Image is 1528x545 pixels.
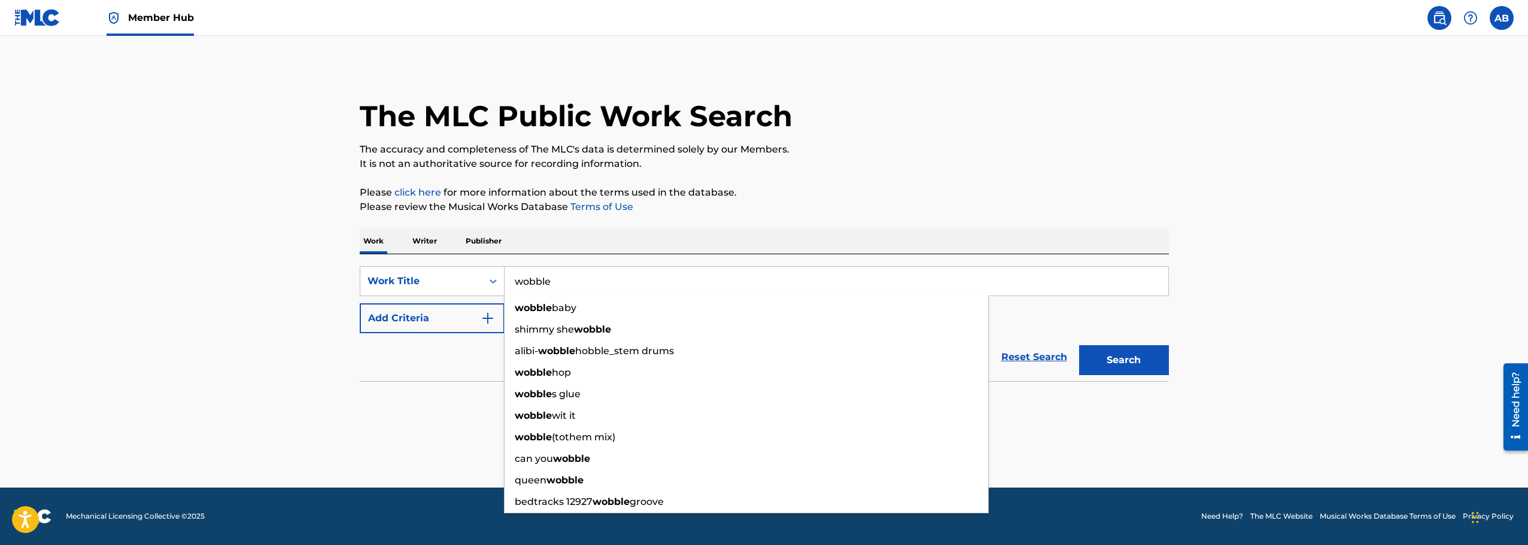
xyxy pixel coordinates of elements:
strong: wobble [593,496,630,507]
span: hobble_stem drums [575,345,674,357]
div: User Menu [1490,6,1514,30]
p: The accuracy and completeness of The MLC's data is determined solely by our Members. [360,142,1169,157]
button: Search [1079,345,1169,375]
img: 9d2ae6d4665cec9f34b9.svg [481,311,495,325]
strong: wobble [538,345,575,357]
p: Publisher [462,229,505,254]
strong: wobble [515,302,552,313]
strong: wobble [553,453,590,464]
div: Drag [1472,500,1479,535]
strong: wobble [515,388,552,400]
p: Writer [409,229,441,254]
span: bedtracks 12927 [515,496,593,507]
button: Add Criteria [360,303,505,333]
a: click here [394,187,441,198]
a: Need Help? [1201,511,1243,522]
p: Please review the Musical Works Database [360,200,1169,214]
a: Reset Search [995,344,1073,370]
p: Work [360,229,387,254]
span: s glue [552,388,581,400]
span: alibi- [515,345,538,357]
strong: wobble [574,324,611,335]
div: Help [1459,6,1483,30]
a: The MLC Website [1250,511,1313,522]
img: MLC Logo [14,9,60,26]
a: Musical Works Database Terms of Use [1320,511,1456,522]
span: hop [552,367,571,378]
div: Work Title [367,274,475,288]
img: help [1463,11,1478,25]
p: It is not an authoritative source for recording information. [360,157,1169,171]
img: logo [14,509,51,523]
a: Public Search [1427,6,1451,30]
span: wit it [552,410,576,421]
strong: wobble [546,474,584,486]
strong: wobble [515,410,552,421]
span: shimmy she [515,324,574,335]
p: Please for more information about the terms used in the database. [360,185,1169,200]
iframe: Chat Widget [1468,488,1528,545]
iframe: Resource Center [1494,358,1528,455]
span: can you [515,453,553,464]
span: baby [552,302,576,313]
strong: wobble [515,431,552,443]
span: groove [630,496,664,507]
span: queen [515,474,546,486]
span: (tothem mix) [552,431,615,443]
h1: The MLC Public Work Search [360,98,792,134]
form: Search Form [360,266,1169,381]
img: Top Rightsholder [107,11,121,25]
span: Member Hub [128,11,194,25]
img: search [1432,11,1447,25]
a: Terms of Use [568,201,633,212]
span: Mechanical Licensing Collective © 2025 [66,511,205,522]
strong: wobble [515,367,552,378]
a: Privacy Policy [1463,511,1514,522]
